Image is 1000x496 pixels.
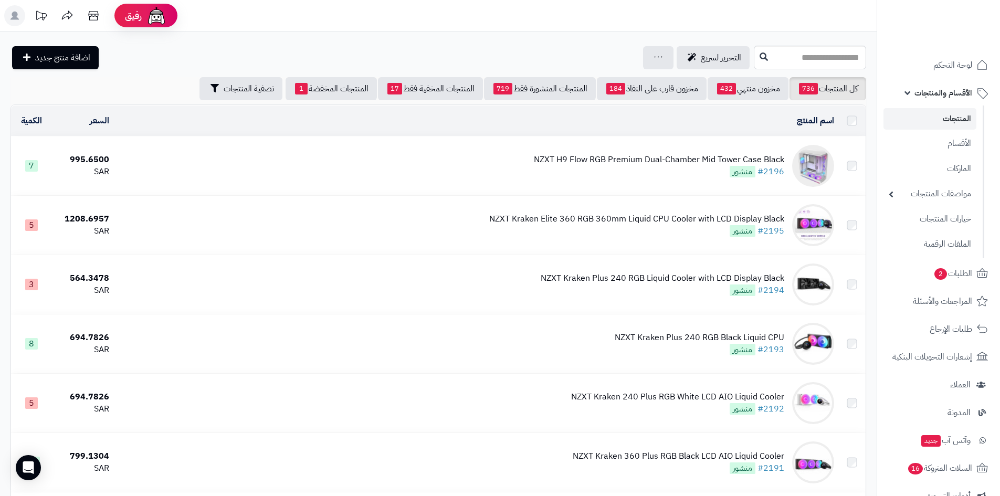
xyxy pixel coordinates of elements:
[757,165,784,178] a: #2196
[730,403,755,415] span: منشور
[16,455,41,480] div: Open Intercom Messenger
[730,284,755,296] span: منشور
[56,450,109,462] div: 799.1304
[25,160,38,172] span: 7
[534,154,784,166] div: NZXT H9 Flow RGB Premium Dual-Chamber Mid Tower Case Black
[883,400,994,425] a: المدونة
[25,279,38,290] span: 3
[573,450,784,462] div: NZXT Kraken 360 Plus RGB Black LCD AIO Liquid Cooler
[883,456,994,481] a: السلات المتروكة16
[883,233,976,256] a: الملفات الرقمية
[28,5,54,29] a: تحديثات المنصة
[35,51,90,64] span: اضافة منتج جديد
[907,461,972,476] span: السلات المتروكة
[717,83,736,94] span: 432
[757,284,784,297] a: #2194
[799,83,818,94] span: 736
[883,183,976,205] a: مواصفات المنتجات
[56,272,109,284] div: 564.3478
[615,332,784,344] div: NZXT Kraken Plus 240 RGB Black Liquid CPU
[933,58,972,72] span: لوحة التحكم
[757,403,784,415] a: #2192
[606,83,625,94] span: 184
[677,46,750,69] a: التحرير لسريع
[387,83,402,94] span: 17
[125,9,142,22] span: رفيق
[56,391,109,403] div: 694.7826
[757,343,784,356] a: #2193
[950,377,971,392] span: العملاء
[883,157,976,180] a: الماركات
[224,82,274,95] span: تصفية المنتجات
[920,433,971,448] span: وآتس آب
[25,219,38,231] span: 5
[493,83,512,94] span: 719
[792,441,834,483] img: NZXT Kraken 360 Plus RGB Black LCD AIO Liquid Cooler
[883,261,994,286] a: الطلبات2
[12,46,99,69] a: اضافة منتج جديد
[701,51,741,64] span: التحرير لسريع
[484,77,596,100] a: المنتجات المنشورة فقط719
[934,268,947,280] span: 2
[56,166,109,178] div: SAR
[25,338,38,350] span: 8
[56,462,109,474] div: SAR
[883,316,994,342] a: طلبات الإرجاع
[378,77,483,100] a: المنتجات المخفية فقط17
[199,77,282,100] button: تصفية المنتجات
[489,213,784,225] div: NZXT Kraken Elite 360 RGB 360mm Liquid CPU Cooler with LCD Display Black
[730,225,755,237] span: منشور
[730,462,755,474] span: منشور
[883,108,976,130] a: المنتجات
[792,145,834,187] img: NZXT H9 Flow RGB Premium Dual-Chamber Mid Tower Case Black
[790,77,866,100] a: كل المنتجات736
[892,350,972,364] span: إشعارات التحويلات البنكية
[56,154,109,166] div: 995.6500
[792,382,834,424] img: NZXT Kraken 240 Plus RGB White LCD AIO Liquid Cooler
[708,77,788,100] a: مخزون منتهي432
[56,403,109,415] div: SAR
[730,166,755,177] span: منشور
[541,272,784,284] div: NZXT Kraken Plus 240 RGB Liquid Cooler with LCD Display Black
[908,463,923,474] span: 16
[883,52,994,78] a: لوحة التحكم
[883,289,994,314] a: المراجعات والأسئلة
[797,114,834,127] a: اسم المنتج
[792,323,834,365] img: NZXT Kraken Plus 240 RGB Black Liquid CPU
[757,462,784,474] a: #2191
[295,83,308,94] span: 1
[883,372,994,397] a: العملاء
[883,428,994,453] a: وآتس آبجديد
[56,332,109,344] div: 694.7826
[56,284,109,297] div: SAR
[56,225,109,237] div: SAR
[948,405,971,420] span: المدونة
[56,213,109,225] div: 1208.6957
[146,5,167,26] img: ai-face.png
[930,322,972,336] span: طلبات الإرجاع
[792,263,834,305] img: NZXT Kraken Plus 240 RGB Liquid Cooler with LCD Display Black
[792,204,834,246] img: NZXT Kraken Elite 360 RGB 360mm Liquid CPU Cooler with LCD Display Black
[913,294,972,309] span: المراجعات والأسئلة
[25,397,38,409] span: 5
[883,208,976,230] a: خيارات المنتجات
[286,77,377,100] a: المنتجات المخفضة1
[571,391,784,403] div: NZXT Kraken 240 Plus RGB White LCD AIO Liquid Cooler
[597,77,707,100] a: مخزون قارب على النفاذ184
[933,266,972,281] span: الطلبات
[883,132,976,155] a: الأقسام
[883,344,994,370] a: إشعارات التحويلات البنكية
[56,344,109,356] div: SAR
[921,435,941,447] span: جديد
[757,225,784,237] a: #2195
[730,344,755,355] span: منشور
[914,86,972,100] span: الأقسام والمنتجات
[90,114,109,127] a: السعر
[21,114,42,127] a: الكمية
